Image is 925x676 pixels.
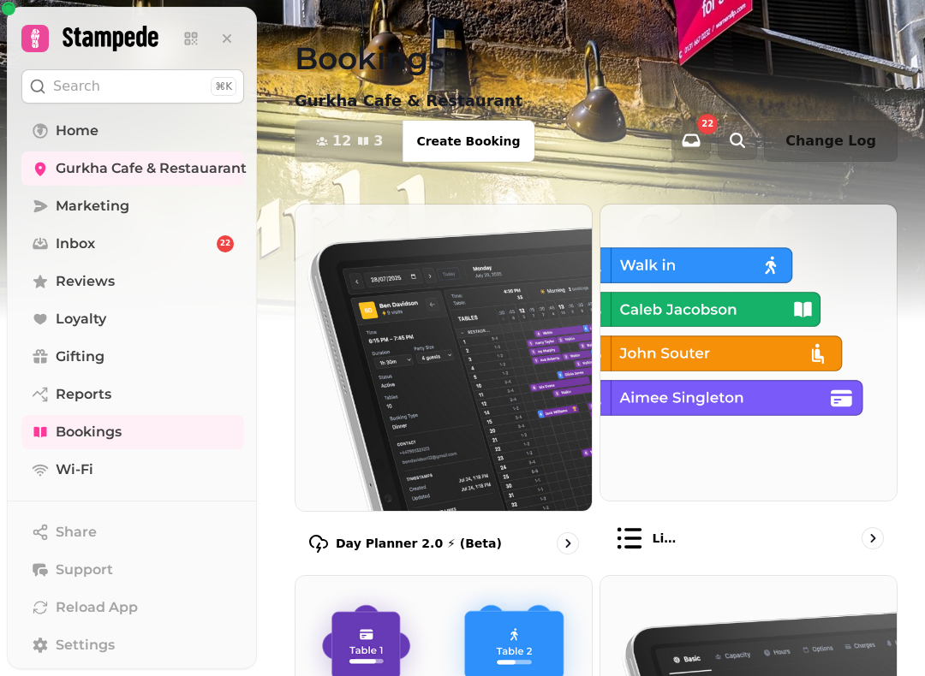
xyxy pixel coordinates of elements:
span: Bookings [56,422,122,442]
span: Share [56,522,97,543]
span: Support [56,560,113,580]
span: 22 [701,120,713,128]
p: Gurkha Cafe & Restaurant [295,89,522,113]
a: Gurkha Cafe & Restauarant [21,151,244,186]
p: List view [653,530,682,547]
span: Reports [56,384,111,405]
span: Settings [56,635,115,655]
svg: go to [864,530,881,547]
a: Reviews [21,264,244,299]
span: Reload App [56,597,138,618]
a: Reports [21,377,244,412]
span: Home [56,121,98,141]
a: Loyalty [21,302,244,336]
a: Settings [21,628,244,662]
span: Gifting [56,347,104,367]
p: [DATE] [852,92,898,110]
a: List viewList view [600,204,898,568]
button: Share [21,515,244,549]
a: Bookings [21,415,244,449]
span: Wi-Fi [56,460,93,480]
a: Home [21,114,244,148]
a: Wi-Fi [21,453,244,487]
span: 3 [373,134,383,148]
img: Day Planner 2.0 ⚡ (Beta) [295,205,592,511]
span: Marketing [56,196,129,216]
a: Inbox22 [21,227,244,261]
span: Inbox [56,234,95,254]
p: Search [53,76,100,97]
span: Create Booking [416,135,520,147]
button: Search⌘K [21,69,244,104]
span: 12 [332,134,351,148]
div: ⌘K [211,77,236,96]
span: Reviews [56,271,115,292]
button: Support [21,553,244,587]
button: Change Log [764,121,898,162]
button: Reload App [21,590,244,625]
span: Change Log [785,134,876,148]
p: Day Planner 2.0 ⚡ (Beta) [336,535,502,552]
img: List view [600,205,897,501]
span: Gurkha Cafe & Restauarant [56,158,247,179]
span: Loyalty [56,309,106,329]
span: 22 [220,238,231,250]
button: 123 [295,121,403,162]
button: Create Booking [403,121,534,162]
a: Gifting [21,340,244,374]
svg: go to [559,535,576,552]
a: Day Planner 2.0 ⚡ (Beta)Day Planner 2.0 ⚡ (Beta) [295,204,593,568]
a: Marketing [21,189,244,223]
